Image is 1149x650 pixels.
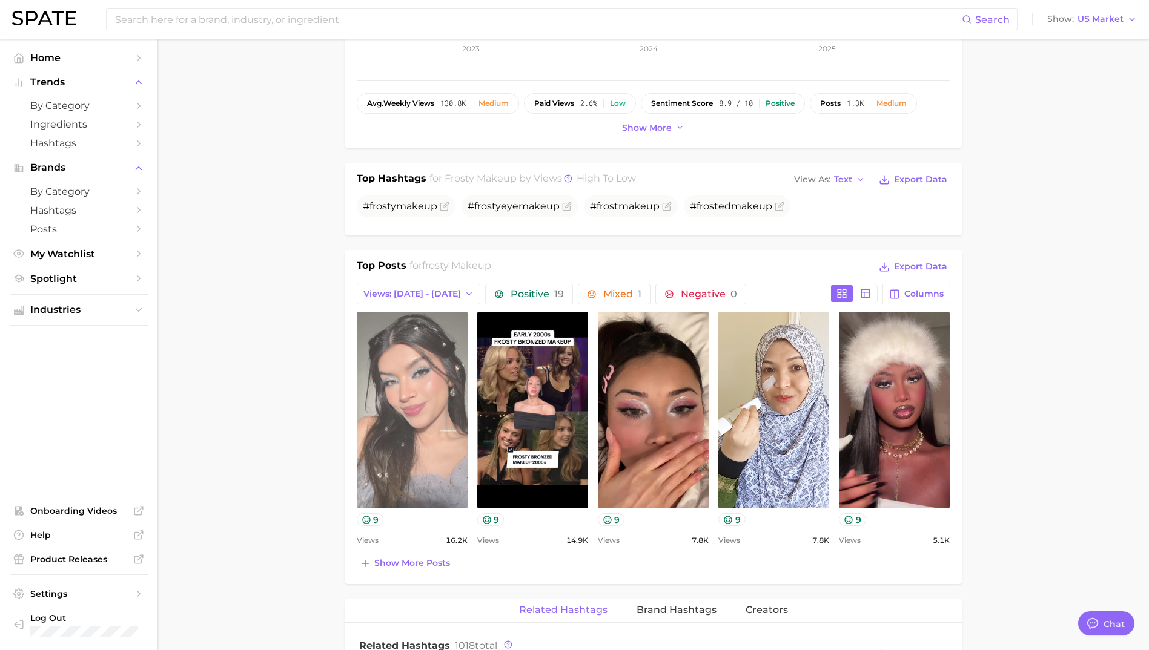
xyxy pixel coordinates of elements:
[519,605,608,616] span: Related Hashtags
[692,533,709,548] span: 7.8k
[10,220,148,238] a: Posts
[518,200,560,212] span: makeup
[374,558,450,568] span: Show more posts
[369,200,396,212] span: frosty
[30,248,127,260] span: My Watchlist
[396,200,437,212] span: makeup
[1047,16,1074,22] span: Show
[651,99,713,108] span: sentiment score
[794,176,830,183] span: View As
[30,137,127,149] span: Hashtags
[904,289,944,299] span: Columns
[12,11,76,25] img: SPATE
[445,172,517,184] span: frosty makeup
[357,513,384,526] button: 9
[746,605,788,616] span: Creators
[580,99,597,108] span: 2.6%
[30,304,127,315] span: Industries
[440,99,466,108] span: 130.8k
[477,533,499,548] span: Views
[775,202,784,211] button: Flag as miscategorized or irrelevant
[30,612,187,623] span: Log Out
[357,284,481,304] button: Views: [DATE] - [DATE]
[598,513,625,526] button: 9
[10,134,148,153] a: Hashtags
[619,120,688,136] button: Show more
[618,200,660,212] span: makeup
[10,201,148,220] a: Hashtags
[10,526,148,544] a: Help
[10,550,148,568] a: Product Releases
[524,93,636,114] button: paid views2.6%Low
[409,258,491,277] h2: for
[477,513,505,526] button: 9
[462,44,479,53] tspan: 2023
[10,159,148,177] button: Brands
[839,513,866,526] button: 9
[562,202,572,211] button: Flag as miscategorized or irrelevant
[1044,11,1140,27] button: ShowUS Market
[640,44,658,53] tspan: 2024
[610,99,626,108] div: Low
[429,171,636,188] h2: for by Views
[422,260,491,271] span: frosty makeup
[1078,16,1124,22] span: US Market
[474,200,501,212] span: frosty
[30,52,127,64] span: Home
[847,99,864,108] span: 1.3k
[534,99,574,108] span: paid views
[812,533,829,548] span: 7.8k
[30,100,127,111] span: by Category
[363,289,461,299] span: Views: [DATE] - [DATE]
[637,605,717,616] span: Brand Hashtags
[357,258,406,277] h1: Top Posts
[554,288,564,300] span: 19
[30,588,127,599] span: Settings
[839,533,861,548] span: Views
[882,284,950,304] button: Columns
[894,261,947,272] span: Export Data
[367,99,434,108] span: weekly views
[446,533,468,548] span: 16.2k
[363,200,437,212] span: #
[114,9,962,30] input: Search here for a brand, industry, or ingredient
[662,202,672,211] button: Flag as miscategorized or irrelevant
[30,223,127,235] span: Posts
[603,289,641,299] span: Mixed
[440,202,449,211] button: Flag as miscategorized or irrelevant
[30,186,127,197] span: by Category
[478,99,509,108] div: Medium
[876,171,950,188] button: Export Data
[810,93,917,114] button: posts1.3kMedium
[10,502,148,520] a: Onboarding Videos
[730,288,737,300] span: 0
[367,99,383,108] abbr: average
[357,555,453,572] button: Show more posts
[357,171,426,188] h1: Top Hashtags
[590,200,660,212] span: #frost
[731,200,772,212] span: makeup
[30,77,127,88] span: Trends
[718,513,746,526] button: 9
[10,73,148,91] button: Trends
[690,200,772,212] span: #frosted
[641,93,805,114] button: sentiment score8.9 / 10Positive
[10,182,148,201] a: by Category
[30,119,127,130] span: Ingredients
[10,609,148,640] a: Log out. Currently logged in with e-mail julia.buonanno@dsm-firmenich.com.
[577,172,636,184] span: high to low
[30,530,127,540] span: Help
[820,99,841,108] span: posts
[791,172,869,188] button: View AsText
[975,14,1010,25] span: Search
[638,288,641,300] span: 1
[10,585,148,603] a: Settings
[468,200,560,212] span: # eye
[598,533,620,548] span: Views
[511,289,564,299] span: Positive
[718,533,740,548] span: Views
[876,99,907,108] div: Medium
[681,289,737,299] span: Negative
[818,44,836,53] tspan: 2025
[894,174,947,185] span: Export Data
